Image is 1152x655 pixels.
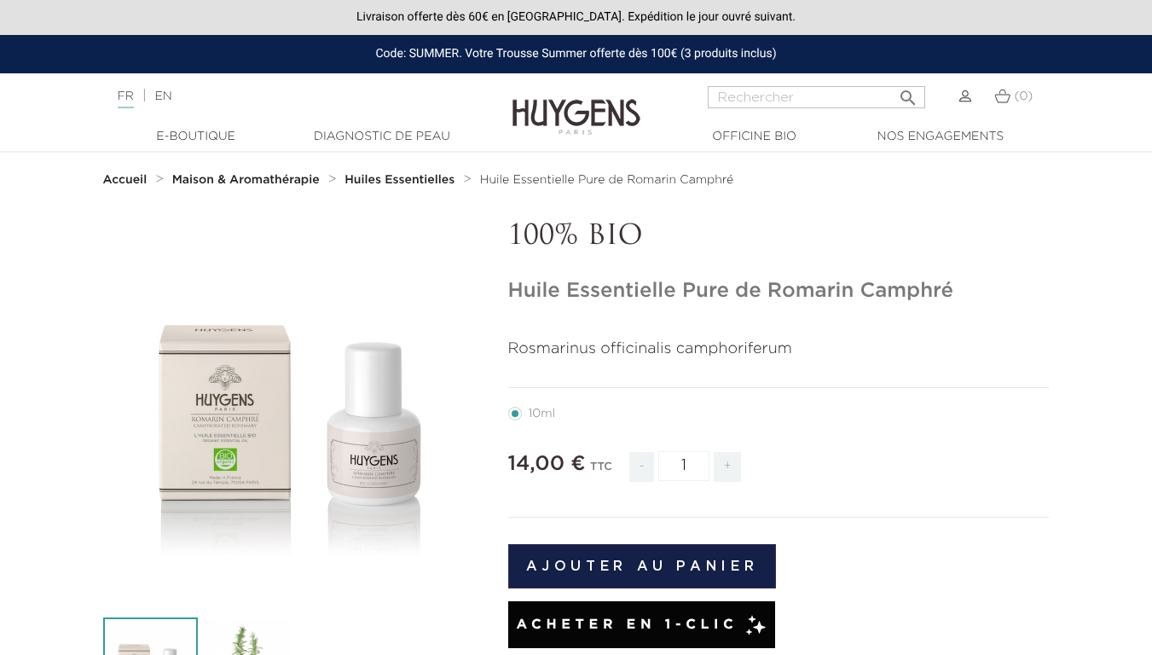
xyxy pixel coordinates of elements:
button:  [893,81,923,104]
input: Rechercher [708,86,925,108]
input: Quantité [658,451,709,481]
div: | [109,86,467,107]
a: Nos engagements [855,128,1026,146]
span: 14,00 € [508,454,586,474]
a: Maison & Aromathérapie [172,173,324,187]
strong: Maison & Aromathérapie [172,174,320,186]
div: TTC [590,449,612,495]
span: - [629,452,653,482]
a: Huile Essentielle Pure de Romarin Camphré [480,173,733,187]
span: + [714,452,741,482]
h1: Huile Essentielle Pure de Romarin Camphré [508,279,1050,304]
strong: Huiles Essentielles [344,174,454,186]
a: EN [154,90,171,102]
span: Huile Essentielle Pure de Romarin Camphré [480,174,733,186]
p: Rosmarinus officinalis camphoriferum [508,338,1050,361]
a: FR [118,90,134,108]
p: 100% BIO [508,221,1050,253]
i:  [898,83,918,103]
span: (0) [1014,90,1033,102]
a: E-Boutique [111,128,281,146]
a: Accueil [103,173,151,187]
a: Diagnostic de peau [297,128,467,146]
a: Huiles Essentielles [344,173,459,187]
label: 10ml [508,407,576,420]
strong: Accueil [103,174,148,186]
button: Ajouter au panier [508,544,777,588]
img: Huygens [512,72,640,137]
a: Officine Bio [669,128,840,146]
